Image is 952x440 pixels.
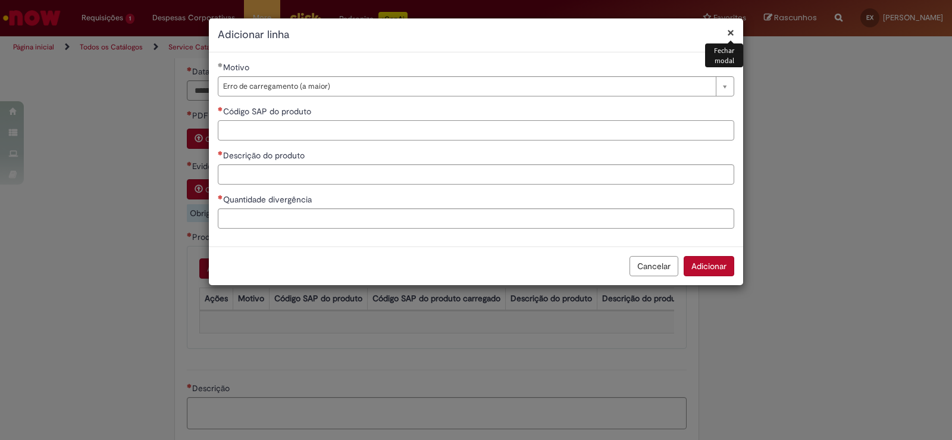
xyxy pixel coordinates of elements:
span: Código SAP do produto [223,106,314,117]
h2: Adicionar linha [218,27,734,43]
div: Fechar modal [705,43,743,67]
span: Quantidade divergência [223,194,314,205]
span: Necessários [218,195,223,199]
button: Fechar modal [727,26,734,39]
span: Erro de carregamento (a maior) [223,77,710,96]
span: Motivo [223,62,252,73]
input: Descrição do produto [218,164,734,185]
span: Necessários [218,107,223,111]
span: Descrição do produto [223,150,307,161]
input: Código SAP do produto [218,120,734,141]
button: Cancelar [630,256,678,276]
span: Obrigatório Preenchido [218,63,223,67]
input: Quantidade divergência [218,208,734,229]
span: Necessários [218,151,223,155]
button: Adicionar [684,256,734,276]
